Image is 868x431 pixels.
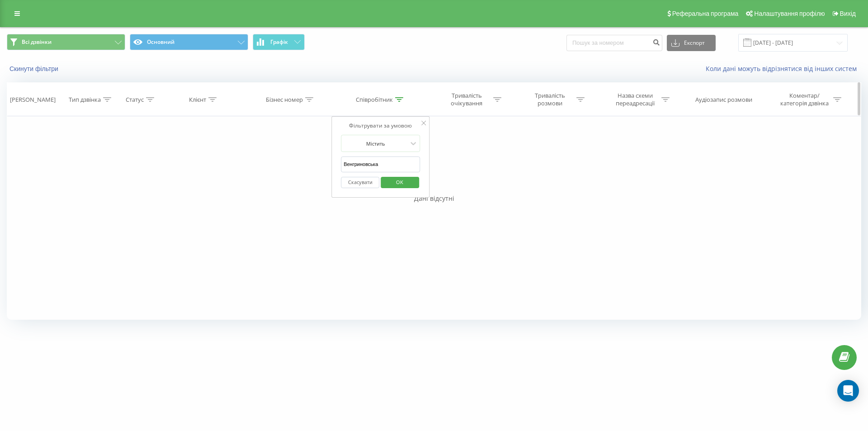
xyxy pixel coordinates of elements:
div: Коментар/категорія дзвінка [778,92,831,107]
button: Скасувати [341,177,379,188]
span: Налаштування профілю [754,10,825,17]
button: Основний [130,34,248,50]
span: Вихід [840,10,856,17]
input: Введіть значення [341,156,420,172]
span: Графік [270,39,288,45]
input: Пошук за номером [566,35,662,51]
div: Тривалість очікування [443,92,491,107]
button: Експорт [667,35,716,51]
div: Співробітник [356,96,393,104]
div: Бізнес номер [266,96,303,104]
div: Назва схеми переадресації [611,92,659,107]
div: Статус [126,96,144,104]
div: Open Intercom Messenger [837,380,859,402]
div: Дані відсутні [7,194,861,203]
span: OK [387,175,412,189]
span: Всі дзвінки [22,38,52,46]
button: OK [381,177,419,188]
div: [PERSON_NAME] [10,96,56,104]
div: Аудіозапис розмови [695,96,752,104]
button: Графік [253,34,305,50]
div: Тривалість розмови [526,92,574,107]
button: Скинути фільтри [7,65,63,73]
a: Коли дані можуть відрізнятися вiд інших систем [706,64,861,73]
span: Реферальна програма [672,10,739,17]
div: Фільтрувати за умовою [341,121,420,130]
div: Клієнт [189,96,206,104]
button: Всі дзвінки [7,34,125,50]
div: Тип дзвінка [69,96,101,104]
